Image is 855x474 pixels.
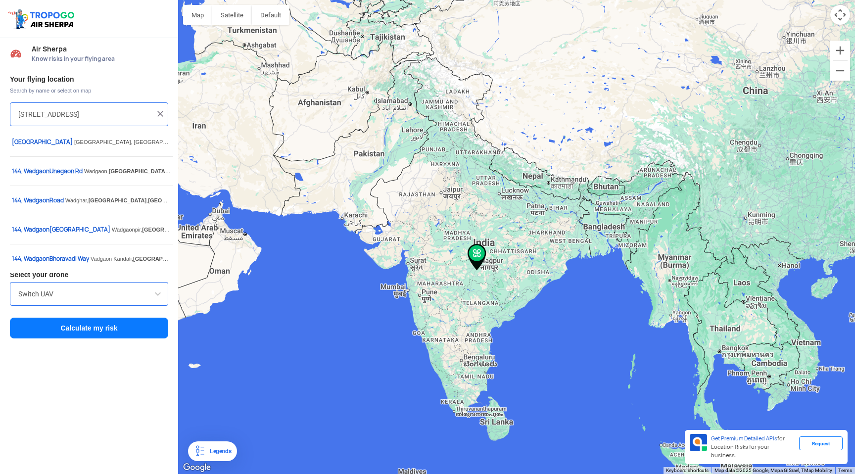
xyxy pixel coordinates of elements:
[18,288,160,300] input: Search by name or Brand
[10,76,168,83] h3: Your flying location
[666,467,709,474] button: Keyboard shortcuts
[65,197,206,203] span: Wadghar, ,
[10,87,168,95] span: Search by name or select on map
[142,227,200,233] span: [GEOGRAPHIC_DATA]
[707,434,799,460] div: for Location Risks for your business.
[36,196,49,204] span: gaon
[194,445,206,457] img: Legends
[206,445,231,457] div: Legends
[10,47,22,59] img: Risk Scores
[91,256,251,262] span: Vadgaon Kandali, ,
[148,197,206,203] span: [GEOGRAPHIC_DATA]
[181,461,213,474] img: Google
[714,468,832,473] span: Map data ©2025 Google, Mapa GISrael, TMap Mobility
[84,168,227,174] span: Wadgaon, ,
[155,109,165,119] img: ic_close.png
[830,5,850,25] button: Map camera controls
[12,255,91,263] span: 144, Wad Bhoravadi Way
[7,7,78,30] img: ic_tgdronemaps.svg
[36,255,49,263] span: gaon
[10,271,168,278] h3: Select your drone
[690,434,707,451] img: Premium APIs
[830,61,850,81] button: Zoom out
[36,167,49,175] span: gaon
[181,461,213,474] a: Open this area in Google Maps (opens a new window)
[89,197,147,203] span: [GEOGRAPHIC_DATA]
[12,138,74,146] span: [GEOGRAPHIC_DATA]
[799,436,843,450] div: Request
[133,256,191,262] span: [GEOGRAPHIC_DATA]
[32,45,168,53] span: Air Sherpa
[838,468,852,473] a: Terms
[36,226,49,234] span: gaon
[12,226,112,234] span: 144, Wad [GEOGRAPHIC_DATA]
[830,41,850,60] button: Zoom in
[109,168,171,174] span: [GEOGRAPHIC_DATA]
[183,5,212,25] button: Show street map
[212,5,252,25] button: Show satellite imagery
[10,318,168,338] button: Calculate my risk
[711,435,777,442] span: Get Premium Detailed APIs
[74,139,190,145] span: [GEOGRAPHIC_DATA], [GEOGRAPHIC_DATA]
[32,55,168,63] span: Know risks in your flying area
[12,196,65,204] span: 144, Wad Road
[112,227,260,233] span: Wadgaonpir, ,
[12,167,84,175] span: 144, Wad Unegaon Rd
[18,108,152,120] input: Search your flying location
